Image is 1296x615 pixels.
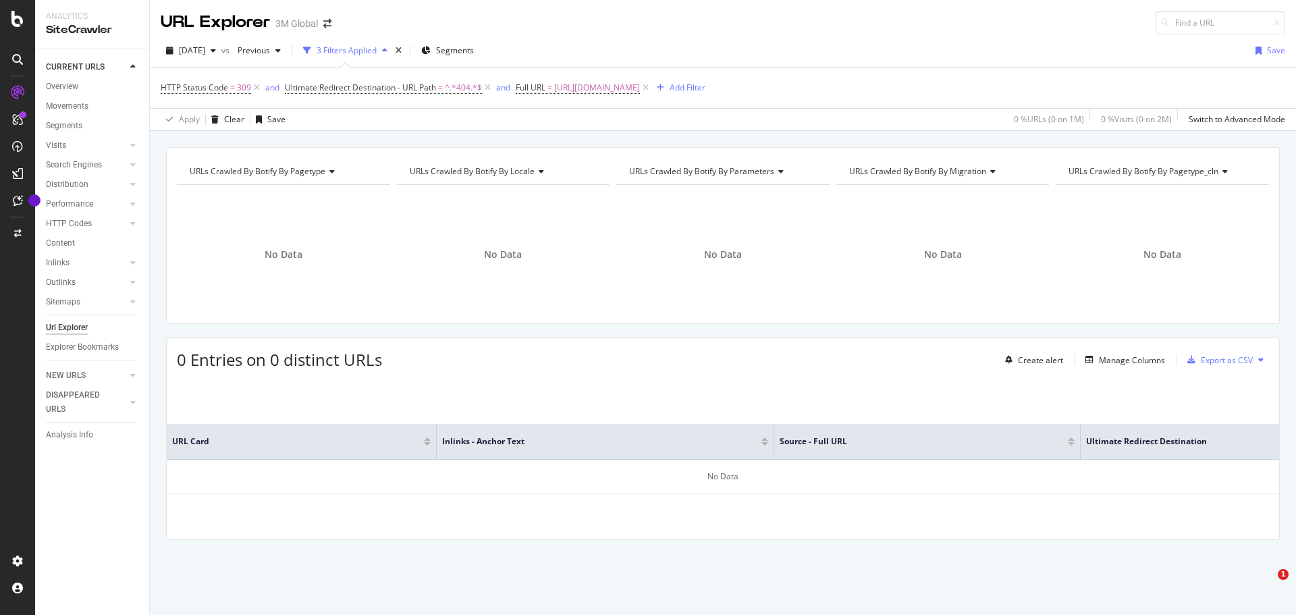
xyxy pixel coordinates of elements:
a: Movements [46,99,140,113]
a: Distribution [46,178,126,192]
div: Visits [46,138,66,153]
div: times [393,44,404,57]
input: Find a URL [1156,11,1285,34]
div: Sitemaps [46,295,80,309]
a: Analysis Info [46,428,140,442]
button: and [265,81,279,94]
button: Save [1250,40,1285,61]
div: 0 % Visits ( 0 on 2M ) [1101,113,1172,125]
a: Performance [46,197,126,211]
span: URLs Crawled By Botify By migration [849,165,986,177]
div: Manage Columns [1099,354,1165,366]
span: Full URL [516,82,545,93]
div: CURRENT URLS [46,60,105,74]
span: Previous [232,45,270,56]
span: 309 [237,78,251,97]
div: Explorer Bookmarks [46,340,119,354]
div: Analytics [46,11,138,22]
div: Save [267,113,286,125]
span: No Data [1143,248,1181,261]
div: Distribution [46,178,88,192]
span: 1 [1278,569,1289,580]
button: 3 Filters Applied [298,40,393,61]
div: URL Explorer [161,11,270,34]
div: Tooltip anchor [28,194,40,207]
a: Visits [46,138,126,153]
span: 2025 Aug. 10th [179,45,205,56]
div: Apply [179,113,200,125]
div: NEW URLS [46,369,86,383]
button: Manage Columns [1080,352,1165,368]
span: No Data [924,248,962,261]
div: No Data [167,460,1279,494]
span: Inlinks - Anchor Text [442,435,741,448]
button: Apply [161,109,200,130]
h4: URLs Crawled By Botify By pagetype_cln [1066,161,1257,182]
span: URL Card [172,435,421,448]
a: Segments [46,119,140,133]
span: No Data [704,248,742,261]
a: CURRENT URLS [46,60,126,74]
a: HTTP Codes [46,217,126,231]
div: Outlinks [46,275,76,290]
a: Sitemaps [46,295,126,309]
div: Analysis Info [46,428,93,442]
div: 3 Filters Applied [317,45,377,56]
div: Performance [46,197,93,211]
div: Search Engines [46,158,102,172]
a: DISAPPEARED URLS [46,388,126,417]
button: Previous [232,40,286,61]
div: Content [46,236,75,250]
div: and [496,82,510,93]
div: 0 % URLs ( 0 on 1M ) [1014,113,1084,125]
div: 3M Global [275,17,318,30]
div: Overview [46,80,78,94]
button: and [496,81,510,94]
span: URLs Crawled By Botify By pagetype [190,165,325,177]
div: Switch to Advanced Mode [1189,113,1285,125]
button: Create alert [1000,349,1063,371]
h4: URLs Crawled By Botify By migration [846,161,1037,182]
span: vs [221,45,232,56]
span: Segments [436,45,474,56]
h4: URLs Crawled By Botify By pagetype [187,161,378,182]
a: Explorer Bookmarks [46,340,140,354]
span: No Data [265,248,302,261]
span: HTTP Status Code [161,82,228,93]
button: Switch to Advanced Mode [1183,109,1285,130]
a: Url Explorer [46,321,140,335]
div: DISAPPEARED URLS [46,388,114,417]
div: Clear [224,113,244,125]
span: Ultimate Redirect Destination - URL Path [285,82,436,93]
span: No Data [484,248,522,261]
h4: URLs Crawled By Botify By locale [407,161,598,182]
div: Create alert [1018,354,1063,366]
button: Clear [206,109,244,130]
div: Inlinks [46,256,70,270]
div: Segments [46,119,82,133]
button: Add Filter [651,80,705,96]
h4: URLs Crawled By Botify By parameters [626,161,817,182]
span: 0 Entries on 0 distinct URLs [177,348,382,371]
span: URLs Crawled By Botify By locale [410,165,535,177]
button: Segments [416,40,479,61]
span: URLs Crawled By Botify By parameters [629,165,774,177]
span: Source - Full URL [780,435,1048,448]
div: Url Explorer [46,321,88,335]
button: [DATE] [161,40,221,61]
span: Ultimate Redirect Destination [1086,435,1253,448]
div: HTTP Codes [46,217,92,231]
span: [URL][DOMAIN_NAME] [554,78,640,97]
a: Search Engines [46,158,126,172]
button: Save [250,109,286,130]
button: Export as CSV [1182,349,1253,371]
div: Export as CSV [1201,354,1253,366]
a: NEW URLS [46,369,126,383]
div: and [265,82,279,93]
a: Outlinks [46,275,126,290]
a: Overview [46,80,140,94]
div: Add Filter [670,82,705,93]
div: Movements [46,99,88,113]
span: = [547,82,552,93]
span: = [230,82,235,93]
